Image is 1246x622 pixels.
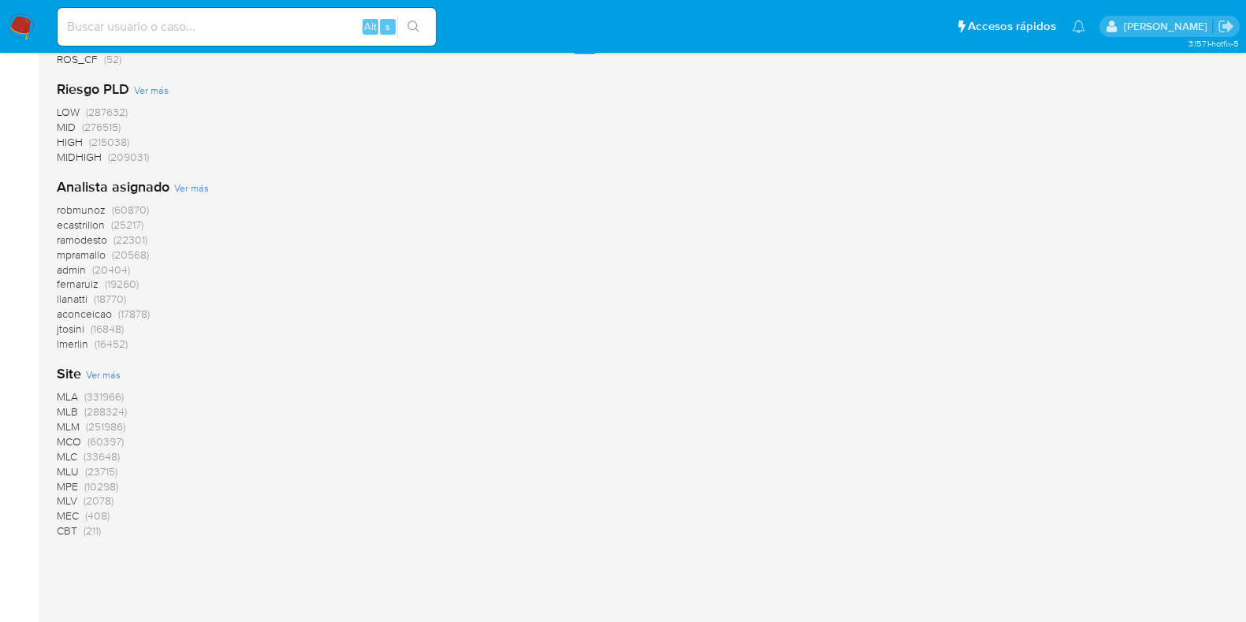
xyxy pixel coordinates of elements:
[385,19,390,34] span: s
[968,18,1056,35] span: Accesos rápidos
[1072,20,1085,33] a: Notificaciones
[397,16,430,38] button: search-icon
[1188,37,1238,50] span: 3.157.1-hotfix-5
[1123,19,1212,34] p: federico.pizzingrilli@mercadolibre.com
[1218,18,1234,35] a: Salir
[58,17,436,37] input: Buscar usuario o caso...
[364,19,377,34] span: Alt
